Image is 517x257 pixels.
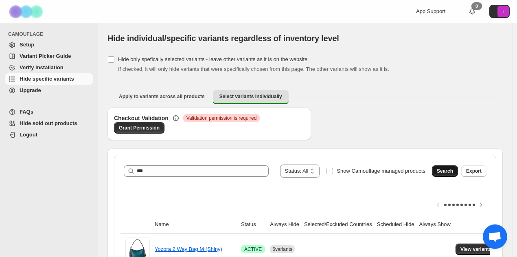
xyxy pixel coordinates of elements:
[155,246,222,252] a: Yozora 2 Way Bag M (Shiny)
[20,132,37,138] span: Logout
[416,8,445,14] span: App Support
[118,56,307,62] span: Hide only spefically selected variants - leave other variants as it is on the website
[437,168,453,174] span: Search
[152,215,239,234] th: Name
[219,93,282,100] span: Select variants individually
[497,6,509,17] span: Avatar with initials T
[119,93,205,100] span: Apply to variants across all products
[186,115,257,121] span: Validation permission is required
[7,0,47,23] img: Camouflage
[213,90,289,104] button: Select variants individually
[5,106,93,118] a: FAQs
[5,39,93,51] a: Setup
[460,246,492,253] span: View variants
[107,34,339,43] span: Hide individual/specific variants regardless of inventory level
[461,165,486,177] button: Export
[8,31,94,37] span: CAMOUFLAGE
[20,53,71,59] span: Variant Picker Guide
[119,125,160,131] span: Grant Permission
[483,224,507,249] div: チャットを開く
[475,199,486,211] button: Scroll table right one column
[456,244,497,255] button: View variants
[337,168,425,174] span: Show Camouflage managed products
[432,165,458,177] button: Search
[5,73,93,85] a: Hide specific variants
[114,114,169,122] h3: Checkout Validation
[5,62,93,73] a: Verify Installation
[239,215,267,234] th: Status
[114,122,164,134] a: Grant Permission
[471,2,482,10] div: 0
[468,7,476,15] a: 0
[5,51,93,62] a: Variant Picker Guide
[20,42,34,48] span: Setup
[118,66,389,72] span: If checked, it will only hide variants that were specifically chosen from this page. The other va...
[272,246,292,252] span: 6 variants
[20,109,33,115] span: FAQs
[502,9,505,14] text: T
[20,76,74,82] span: Hide specific variants
[5,85,93,96] a: Upgrade
[466,168,482,174] span: Export
[375,215,417,234] th: Scheduled Hide
[20,87,41,93] span: Upgrade
[20,120,77,126] span: Hide sold out products
[489,5,510,18] button: Avatar with initials T
[302,215,375,234] th: Selected/Excluded Countries
[244,246,262,253] span: ACTIVE
[267,215,302,234] th: Always Hide
[112,90,211,103] button: Apply to variants across all products
[5,118,93,129] a: Hide sold out products
[20,64,64,70] span: Verify Installation
[5,129,93,141] a: Logout
[417,215,453,234] th: Always Show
